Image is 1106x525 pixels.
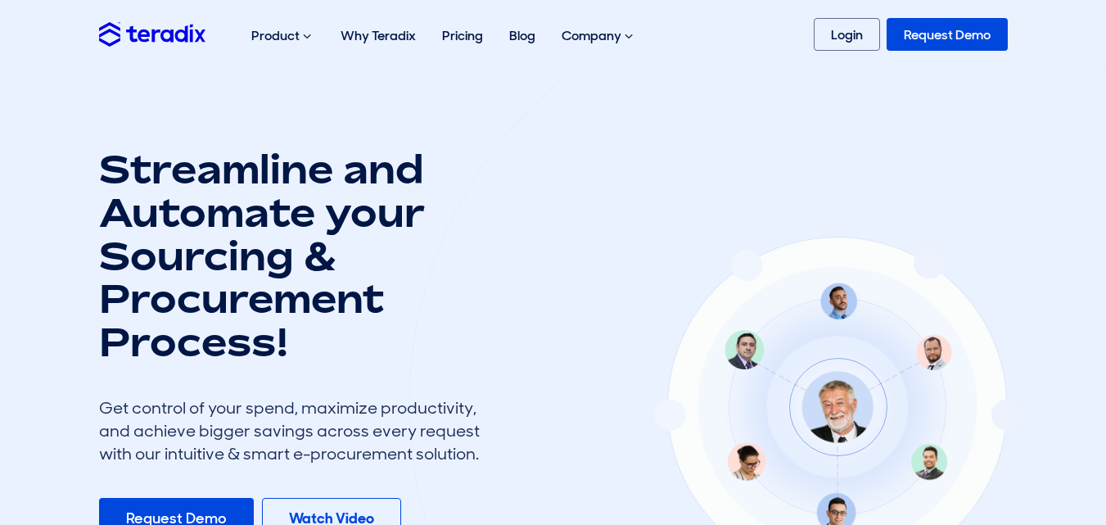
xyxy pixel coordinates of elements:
[99,396,492,465] div: Get control of your spend, maximize productivity, and achieve bigger savings across every request...
[327,10,429,61] a: Why Teradix
[99,147,492,364] h1: Streamline and Automate your Sourcing & Procurement Process!
[814,18,880,51] a: Login
[429,10,496,61] a: Pricing
[238,10,327,62] div: Product
[99,22,205,46] img: Teradix logo
[496,10,548,61] a: Blog
[548,10,649,62] div: Company
[887,18,1008,51] a: Request Demo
